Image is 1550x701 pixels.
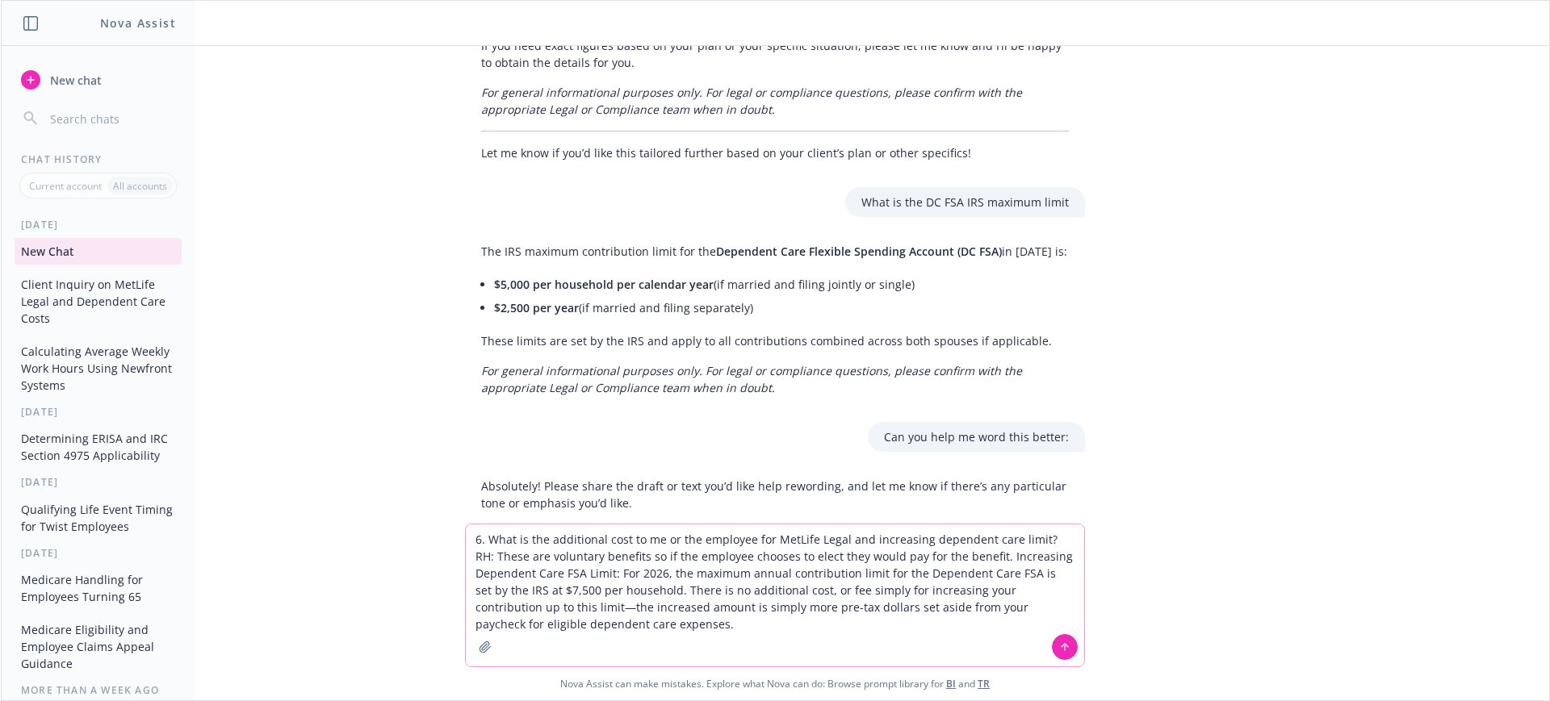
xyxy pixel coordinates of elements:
p: Let me know if you’d like this tailored further based on your client’s plan or other specifics! [481,144,1069,161]
p: These limits are set by the IRS and apply to all contributions combined across both spouses if ap... [481,332,1069,349]
p: Can you help me word this better: [884,428,1069,445]
button: Medicare Handling for Employees Turning 65 [15,566,182,610]
span: $5,000 per household per calendar year [494,277,714,292]
span: $2,500 per year [494,300,579,315]
button: Qualifying Life Event Timing for Twist Employees [15,496,182,540]
p: What is the DC FSA IRS maximum limit [861,194,1069,211]
div: More than a week ago [2,683,195,697]
p: The IRS maximum contribution limit for the in [DATE] is: [481,243,1069,260]
h1: Nova Assist [100,15,176,31]
p: Current account [29,179,102,193]
p: All accounts [113,179,167,193]
div: [DATE] [2,546,195,560]
button: Medicare Eligibility and Employee Claims Appeal Guidance [15,616,182,677]
a: TR [978,677,990,691]
div: [DATE] [2,475,195,489]
button: Calculating Average Weekly Work Hours Using Newfront Systems [15,338,182,398]
li: (if married and filing jointly or single) [494,273,1069,296]
em: For general informational purposes only. For legal or compliance questions, please confirm with t... [481,363,1022,395]
span: Dependent Care Flexible Spending Account (DC FSA) [716,244,1002,259]
div: [DATE] [2,405,195,419]
span: New chat [47,72,102,89]
button: New chat [15,65,182,94]
button: Determining ERISA and IRC Section 4975 Applicability [15,425,182,469]
textarea: 6. What is the additional cost to me or the employee for MetLife Legal and increasing dependent c... [466,524,1084,666]
button: Client Inquiry on MetLife Legal and Dependent Care Costs [15,271,182,332]
p: If you need exact figures based on your plan or your specific situation, please let me know and I... [481,37,1069,71]
div: Chat History [2,152,195,166]
div: [DATE] [2,218,195,232]
input: Search chats [47,107,175,130]
span: Nova Assist can make mistakes. Explore what Nova can do: Browse prompt library for and [7,667,1543,700]
em: For general informational purposes only. For legal or compliance questions, please confirm with t... [481,85,1022,117]
p: Absolutely! Please share the draft or text you’d like help rewording, and let me know if there’s ... [481,478,1069,511]
a: BI [946,677,956,691]
li: (if married and filing separately) [494,296,1069,319]
button: New Chat [15,238,182,265]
